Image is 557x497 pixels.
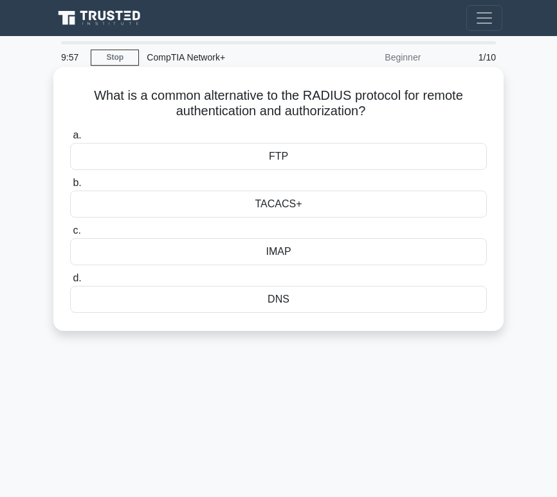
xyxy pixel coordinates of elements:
[428,44,504,70] div: 1/10
[139,44,316,70] div: CompTIA Network+
[53,44,91,70] div: 9:57
[70,191,487,218] div: TACACS+
[91,50,139,66] a: Stop
[73,272,81,283] span: d.
[70,143,487,170] div: FTP
[70,238,487,265] div: IMAP
[73,177,81,188] span: b.
[73,225,80,236] span: c.
[69,88,488,120] h5: What is a common alternative to the RADIUS protocol for remote authentication and authorization?
[466,5,502,31] button: Toggle navigation
[70,286,487,313] div: DNS
[73,129,81,140] span: a.
[316,44,428,70] div: Beginner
